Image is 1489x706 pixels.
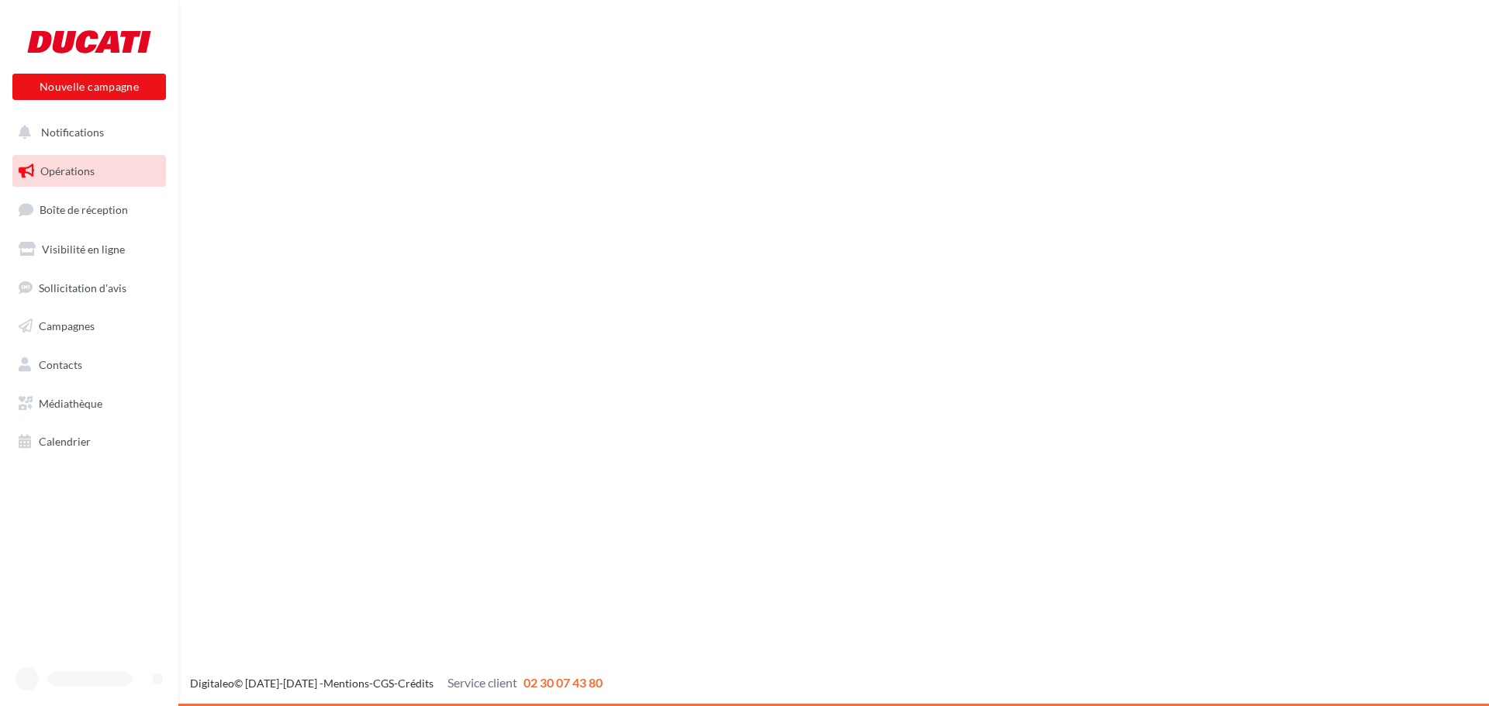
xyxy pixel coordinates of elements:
[9,233,169,266] a: Visibilité en ligne
[9,116,163,149] button: Notifications
[9,425,169,458] a: Calendrier
[9,193,169,226] a: Boîte de réception
[398,677,434,690] a: Crédits
[40,164,95,177] span: Opérations
[9,310,169,343] a: Campagnes
[40,203,128,216] span: Boîte de réception
[373,677,394,690] a: CGS
[9,155,169,188] a: Opérations
[9,349,169,381] a: Contacts
[323,677,369,690] a: Mentions
[447,675,517,690] span: Service client
[12,74,166,100] button: Nouvelle campagne
[41,126,104,139] span: Notifications
[42,243,125,256] span: Visibilité en ligne
[190,677,603,690] span: © [DATE]-[DATE] - - -
[9,387,169,420] a: Médiathèque
[39,281,126,294] span: Sollicitation d'avis
[190,677,234,690] a: Digitaleo
[39,319,95,332] span: Campagnes
[523,675,603,690] span: 02 30 07 43 80
[39,397,102,410] span: Médiathèque
[39,435,91,448] span: Calendrier
[39,358,82,371] span: Contacts
[9,272,169,305] a: Sollicitation d'avis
